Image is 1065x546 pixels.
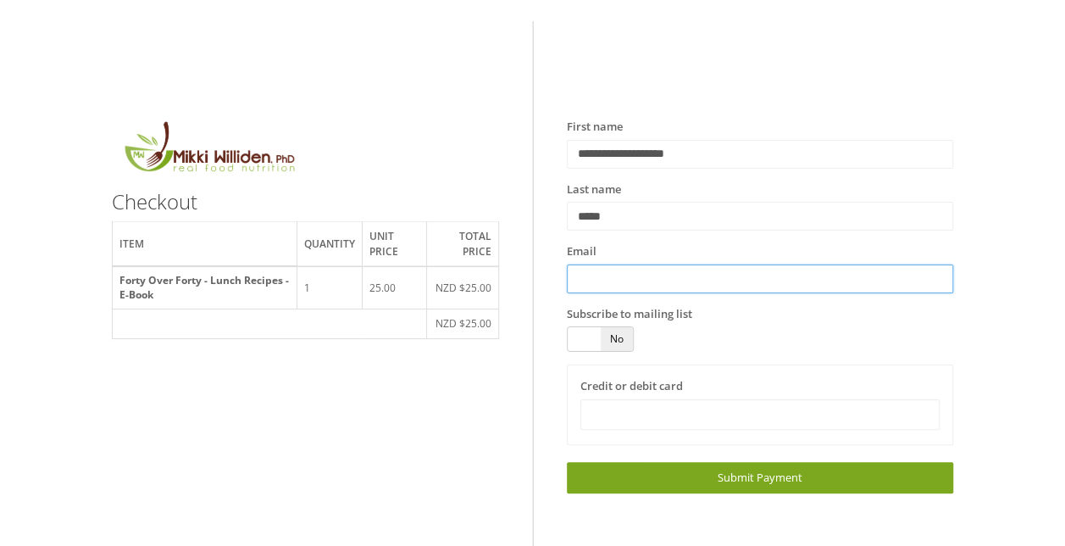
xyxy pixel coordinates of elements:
label: Subscribe to mailing list [567,306,692,323]
label: First name [567,119,623,136]
label: Last name [567,181,621,198]
iframe: Secure card payment input frame [591,408,929,422]
th: Total price [427,222,498,266]
a: Submit Payment [567,462,953,493]
img: MikkiLogoMain.png [112,119,305,182]
th: Forty Over Forty - Lunch Recipes - E-Book [113,266,297,309]
th: Quantity [297,222,363,266]
th: Unit price [363,222,427,266]
td: NZD $25.00 [427,309,498,338]
th: Item [113,222,297,266]
h3: Checkout [112,191,498,213]
td: NZD $25.00 [427,266,498,309]
label: Credit or debit card [580,378,683,395]
td: 1 [297,266,363,309]
td: 25.00 [363,266,427,309]
label: Email [567,243,596,260]
span: No [601,327,634,351]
